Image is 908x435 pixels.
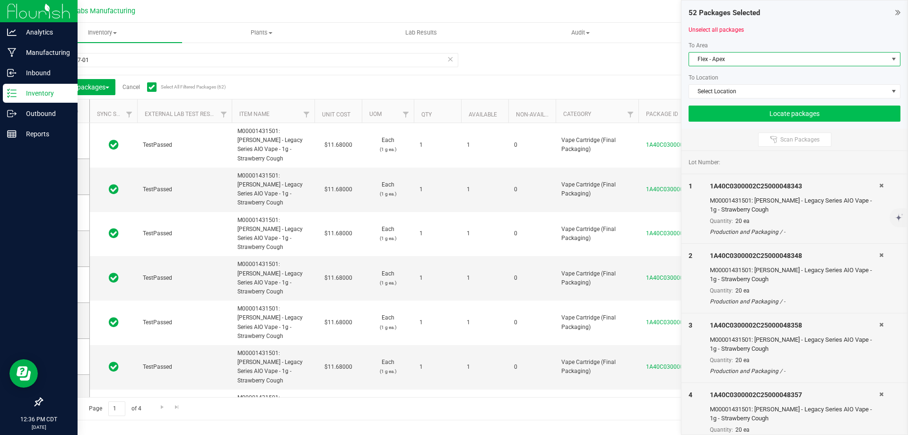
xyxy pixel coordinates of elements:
[516,111,558,118] a: Non-Available
[710,181,879,191] div: 1A40C0300002C25000048343
[109,316,119,329] span: In Sync
[17,47,73,58] p: Manufacturing
[735,218,750,224] span: 20 ea
[237,349,309,385] span: M00001431501: [PERSON_NAME] - Legacy Series AIO Vape - 1g - Strawberry Cough
[7,27,17,37] inline-svg: Analytics
[367,145,408,154] p: (1 g ea.)
[710,297,879,306] div: Production and Packaging / -
[7,68,17,78] inline-svg: Inbound
[398,107,414,123] a: Filter
[143,363,226,372] span: TestPassed
[143,274,226,283] span: TestPassed
[710,287,733,294] span: Quantity:
[710,390,879,400] div: 1A40C0300002C25000048357
[689,53,888,66] span: Flex - Apex
[109,138,119,151] span: In Sync
[7,48,17,57] inline-svg: Manufacturing
[710,266,879,284] div: M00001431501: [PERSON_NAME] - Legacy Series AIO Vape - 1g - Strawberry Cough
[239,111,270,117] a: Item Name
[367,278,408,287] p: (1 g ea.)
[561,269,633,287] span: Vape Cartridge (Final Packaging)
[216,107,232,123] a: Filter
[17,27,73,38] p: Analytics
[710,426,733,433] span: Quantity:
[710,405,879,423] div: M00001431501: [PERSON_NAME] - Legacy Series AIO Vape - 1g - Strawberry Cough
[514,229,550,238] span: 0
[689,182,692,190] span: 1
[237,127,309,163] span: M00001431501: [PERSON_NAME] - Legacy Series AIO Vape - 1g - Strawberry Cough
[689,74,718,81] span: To Location
[299,107,314,123] a: Filter
[710,320,879,330] div: 1A40C0300002C25000048358
[4,415,73,424] p: 12:36 PM CDT
[689,106,900,122] button: Locate packages
[367,313,408,331] span: Each
[758,133,831,147] button: Scan Packages
[421,111,432,118] a: Qty
[419,318,455,327] span: 1
[623,107,638,123] a: Filter
[367,358,408,376] span: Each
[447,53,454,65] span: Clear
[689,252,692,259] span: 2
[314,345,362,390] td: $11.68000
[561,313,633,331] span: Vape Cartridge (Final Packaging)
[182,23,341,43] a: Plants
[467,318,503,327] span: 1
[341,23,501,43] a: Lab Results
[561,225,633,243] span: Vape Cartridge (Final Packaging)
[660,23,820,43] a: Inventory Counts
[109,271,119,284] span: In Sync
[561,136,633,154] span: Vape Cartridge (Final Packaging)
[4,424,73,431] p: [DATE]
[237,393,309,430] span: M00001431501: [PERSON_NAME] - Legacy Series AIO Vape - 1g - Strawberry Cough
[42,53,458,67] input: Search Package ID, Item Name, SKU, Lot or Part Number...
[561,180,633,198] span: Vape Cartridge (Final Packaging)
[419,141,455,150] span: 1
[367,323,408,332] p: (1 g ea.)
[646,364,727,370] a: 1A40C0300002C25000048399
[237,304,309,341] span: M00001431501: [PERSON_NAME] - Legacy Series AIO Vape - 1g - Strawberry Cough
[735,357,750,364] span: 20 ea
[646,111,678,117] a: Package ID
[710,367,879,375] div: Production and Packaging / -
[367,269,408,287] span: Each
[514,185,550,194] span: 0
[467,229,503,238] span: 1
[710,196,879,214] div: M00001431501: [PERSON_NAME] - Legacy Series AIO Vape - 1g - Strawberry Cough
[237,171,309,208] span: M00001431501: [PERSON_NAME] - Legacy Series AIO Vape - 1g - Strawberry Cough
[689,158,720,167] span: Lot Number:
[367,367,408,376] p: (1 g ea.)
[501,28,660,37] span: Audit
[710,218,733,224] span: Quantity:
[501,23,660,43] a: Audit
[55,83,109,91] span: Locate packages
[419,363,455,372] span: 1
[122,84,140,90] a: Cancel
[367,136,408,154] span: Each
[7,109,17,118] inline-svg: Outbound
[646,230,727,237] a: 1A40C0300002C25000048396
[467,185,503,194] span: 1
[97,111,133,117] a: Sync Status
[143,141,226,150] span: TestPassed
[314,390,362,434] td: $11.68000
[689,391,692,399] span: 4
[183,28,341,37] span: Plants
[314,168,362,212] td: $11.68000
[646,142,727,148] a: 1A40C0300002C25000048403
[58,7,135,15] span: Teal Labs Manufacturing
[467,274,503,283] span: 1
[561,358,633,376] span: Vape Cartridge (Final Packaging)
[237,216,309,252] span: M00001431501: [PERSON_NAME] - Legacy Series AIO Vape - 1g - Strawberry Cough
[17,67,73,79] p: Inbound
[314,123,362,168] td: $11.68000
[108,401,125,416] input: 1
[419,185,455,194] span: 1
[367,189,408,198] p: (1 g ea.)
[143,229,226,238] span: TestPassed
[735,287,750,294] span: 20 ea
[314,301,362,345] td: $11.68000
[17,108,73,119] p: Outbound
[143,318,226,327] span: TestPassed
